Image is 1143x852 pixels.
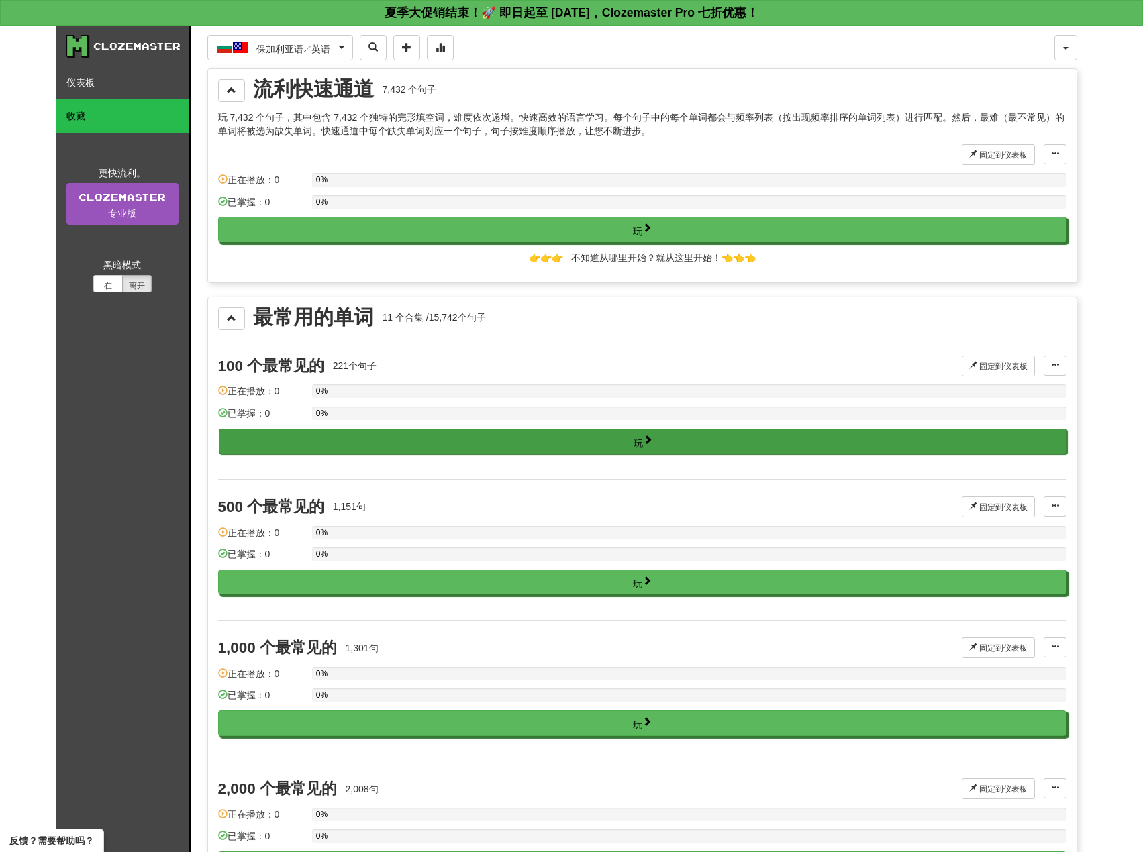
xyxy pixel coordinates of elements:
font: 夏季大促销结束！🚀 即日起至 [DATE]，Clozemaster Pro 七折优惠！ [385,6,758,19]
font: 1,000 个最常见的 [218,639,338,656]
font: 专业版 [108,207,136,219]
font: 0% [316,175,328,184]
button: 离开 [122,275,152,292]
font: 句子 [358,360,377,371]
font: 500 个最常见的 [218,498,325,515]
font: 仪表板 [1003,502,1028,512]
font: 2,000 个最常见的 [218,780,338,797]
button: 将句子添加到收藏夹 [393,35,420,60]
font: 0 [275,668,280,679]
font: 黑暗模式 [103,260,141,270]
button: 玩 [218,710,1066,736]
font: 仪表板 [1003,643,1028,653]
font: 0 [265,549,270,560]
font: 已掌握： [228,549,265,560]
button: 固定到仪表板 [962,356,1035,376]
font: 固定到 [979,150,1003,160]
font: 0 [265,408,270,419]
button: 玩 [218,570,1066,595]
font: 1,301 [346,643,369,653]
font: 0% [316,669,328,678]
a: 收藏 [56,99,189,133]
font: 仪表板 [1003,150,1028,160]
font: 已掌握： [228,831,265,841]
button: 在 [93,275,123,292]
font: 0% [316,197,328,207]
font: 句 [356,501,366,512]
font: 保加利亚语 [256,42,303,54]
font: 玩 [634,437,643,448]
font: 100 个最常见的 [218,358,325,374]
font: 句 [369,784,379,794]
a: 仪表板 [56,66,189,99]
font: 固定到 [979,784,1003,794]
font: 已掌握： [228,690,265,700]
font: 正在播放： [228,386,275,396]
font: 👉👉👉 不知道从哪里开始？就从这里开始！👈👈👈 [529,252,756,263]
font: 正在播放： [228,527,275,538]
font: 0% [316,386,328,396]
font: 最常用的单词 [253,306,374,328]
font: 0% [316,810,328,819]
font: 1,151 [333,501,356,512]
font: 固定到 [979,643,1003,653]
font: 0% [316,409,328,418]
font: 仪表板 [66,76,95,88]
font: 正在播放： [228,668,275,679]
button: 玩 [219,429,1067,454]
font: 收藏 [66,110,85,121]
font: 合集 / [405,312,429,323]
font: 固定到 [979,502,1003,512]
span: 打开反馈小部件 [9,834,94,847]
font: 已掌握： [228,408,265,419]
font: 0 [275,527,280,538]
button: 固定到仪表板 [962,144,1035,165]
button: 玩 [218,217,1066,242]
font: 固定到 [979,362,1003,371]
font: 玩 [633,577,642,588]
font: 玩 [633,718,642,730]
font: 正在播放： [228,809,275,820]
font: 正在播放： [228,174,275,185]
font: 11 个 [383,312,405,323]
font: 2,008 [346,784,369,794]
font: 0% [316,549,328,559]
font: 个句子 [458,312,486,323]
font: 0 [275,386,280,396]
font: 0 [275,809,280,820]
font: 0% [316,690,328,700]
font: 句子 [417,84,436,95]
font: 0 [265,197,270,207]
font: 0 [265,690,270,700]
font: 仪表板 [1003,362,1028,371]
font: Clozemaster [79,191,166,203]
font: 流利快速通道 [253,78,374,100]
button: 保加利亚语/英语 [207,35,353,60]
button: 固定到仪表板 [962,778,1035,799]
font: 句 [369,643,379,653]
font: 离开 [129,280,145,290]
font: 仪表板 [1003,784,1028,794]
font: / [303,42,311,54]
font: 0% [316,831,328,841]
font: 英语 [311,42,330,54]
font: 已掌握： [228,197,265,207]
font: 0 [275,174,280,185]
font: 玩 7,432 个句子，其中包含 7,432 个独特的完形填空词，难度依次递增。快速高效的语言学习。每个句子中的每个单词都会与频率列表（按出现频率排序的单词列表）进行匹配。然后，最难（最不常见）... [218,112,1065,136]
font: Clozemaster [93,40,181,52]
button: 固定到仪表板 [962,496,1035,517]
font: 在 [104,280,112,290]
font: 7,432 个 [383,84,418,95]
button: 更多统计数据 [427,35,454,60]
font: 221个 [333,360,358,371]
font: 0 [265,831,270,841]
font: 0% [316,528,328,537]
font: 更快流利。 [99,168,146,178]
font: 15,742 [429,312,458,323]
button: 搜索句子 [360,35,387,60]
font: 玩 [633,225,642,236]
a: Clozemaster专业版 [66,183,179,225]
font: 反馈？需要帮助吗？ [9,835,94,846]
button: 固定到仪表板 [962,637,1035,658]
